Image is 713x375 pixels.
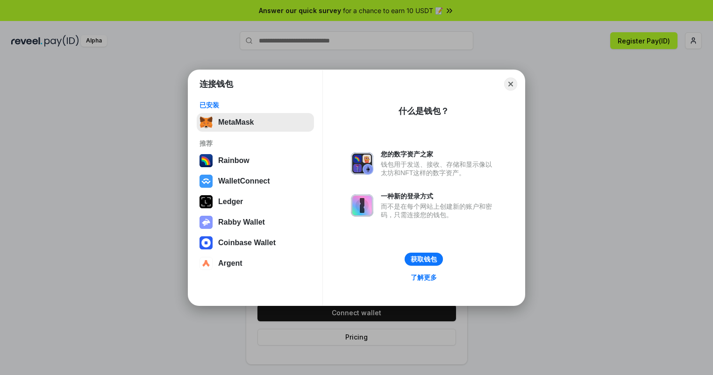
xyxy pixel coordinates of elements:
img: svg+xml,%3Csvg%20width%3D%2228%22%20height%3D%2228%22%20viewBox%3D%220%200%2028%2028%22%20fill%3D... [200,257,213,270]
button: Argent [197,254,314,273]
button: MetaMask [197,113,314,132]
h1: 连接钱包 [200,78,233,90]
button: Close [504,78,517,91]
div: 一种新的登录方式 [381,192,497,200]
div: Rabby Wallet [218,218,265,226]
div: 钱包用于发送、接收、存储和显示像以太坊和NFT这样的数字资产。 [381,160,497,177]
div: Ledger [218,198,243,206]
div: 了解更多 [411,273,437,282]
div: 什么是钱包？ [399,106,449,117]
img: svg+xml,%3Csvg%20xmlns%3D%22http%3A%2F%2Fwww.w3.org%2F2000%2Fsvg%22%20fill%3D%22none%22%20viewBox... [351,152,373,175]
div: 您的数字资产之家 [381,150,497,158]
button: 获取钱包 [405,253,443,266]
div: 获取钱包 [411,255,437,263]
div: 已安装 [200,101,311,109]
div: 而不是在每个网站上创建新的账户和密码，只需连接您的钱包。 [381,202,497,219]
div: WalletConnect [218,177,270,185]
img: svg+xml,%3Csvg%20width%3D%2228%22%20height%3D%2228%22%20viewBox%3D%220%200%2028%2028%22%20fill%3D... [200,175,213,188]
img: svg+xml,%3Csvg%20xmlns%3D%22http%3A%2F%2Fwww.w3.org%2F2000%2Fsvg%22%20fill%3D%22none%22%20viewBox... [200,216,213,229]
button: WalletConnect [197,172,314,191]
div: 推荐 [200,139,311,148]
button: Coinbase Wallet [197,233,314,252]
img: svg+xml,%3Csvg%20width%3D%22120%22%20height%3D%22120%22%20viewBox%3D%220%200%20120%20120%22%20fil... [200,154,213,167]
div: Rainbow [218,156,250,165]
img: svg+xml,%3Csvg%20xmlns%3D%22http%3A%2F%2Fwww.w3.org%2F2000%2Fsvg%22%20fill%3D%22none%22%20viewBox... [351,194,373,217]
img: svg+xml,%3Csvg%20xmlns%3D%22http%3A%2F%2Fwww.w3.org%2F2000%2Fsvg%22%20width%3D%2228%22%20height%3... [200,195,213,208]
img: svg+xml,%3Csvg%20width%3D%2228%22%20height%3D%2228%22%20viewBox%3D%220%200%2028%2028%22%20fill%3D... [200,236,213,249]
button: Ledger [197,192,314,211]
div: Coinbase Wallet [218,239,276,247]
a: 了解更多 [405,271,442,283]
button: Rabby Wallet [197,213,314,232]
img: svg+xml,%3Csvg%20fill%3D%22none%22%20height%3D%2233%22%20viewBox%3D%220%200%2035%2033%22%20width%... [200,116,213,129]
button: Rainbow [197,151,314,170]
div: Argent [218,259,242,268]
div: MetaMask [218,118,254,127]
